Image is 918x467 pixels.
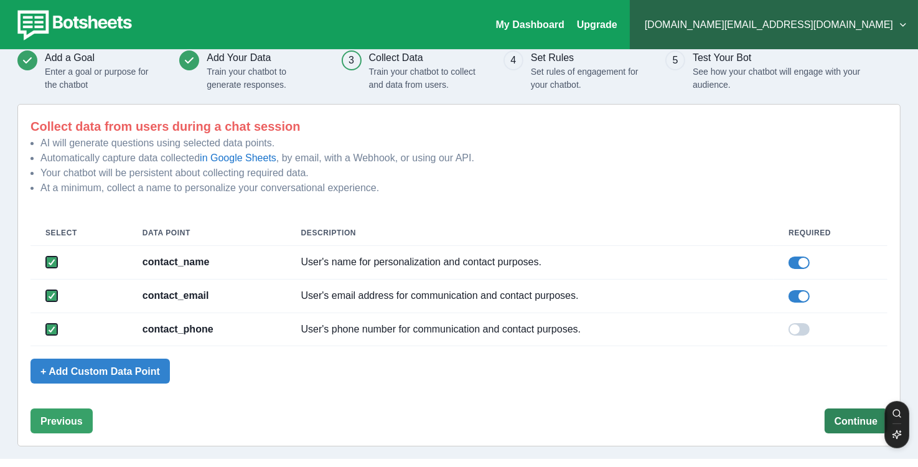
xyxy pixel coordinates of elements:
[45,65,159,92] p: Enter a goal or purpose for the chatbot
[200,153,276,163] a: in Google Sheets
[17,50,901,92] div: Progress
[207,50,321,65] h3: Add Your Data
[143,256,271,268] p: contact_name
[577,19,617,30] a: Upgrade
[825,408,888,433] button: Continue
[349,53,354,68] div: 3
[40,181,888,196] li: At a minimum, collect a name to personalize your conversational experience.
[143,290,271,302] p: contact_email
[531,65,645,92] p: Set rules of engagement for your chatbot.
[30,220,128,246] th: Select
[673,53,678,68] div: 5
[128,220,286,246] th: Data Point
[774,220,888,246] th: Required
[40,166,888,181] li: Your chatbot will be persistent about collecting required data.
[693,50,869,65] h3: Test Your Bot
[40,151,888,166] li: Automatically capture data collected , by email, with a Webhook, or using our API.
[531,50,645,65] h3: Set Rules
[693,65,869,92] p: See how your chatbot will engage with your audience.
[301,256,759,268] div: User's name for personalization and contact purposes.
[286,220,774,246] th: Description
[30,359,170,384] button: + Add Custom Data Point
[301,323,759,336] div: User's phone number for communication and contact purposes.
[30,117,888,136] p: Collect data from users during a chat session
[369,50,483,65] h3: Collect Data
[510,53,516,68] div: 4
[45,50,159,65] h3: Add a Goal
[143,323,271,336] p: contact_phone
[640,12,908,37] button: [DOMAIN_NAME][EMAIL_ADDRESS][DOMAIN_NAME]
[30,408,93,433] button: Previous
[301,290,759,302] div: User's email address for communication and contact purposes.
[40,136,888,151] li: AI will generate questions using selected data points.
[369,65,483,92] p: Train your chatbot to collect and data from users.
[496,19,564,30] a: My Dashboard
[207,65,321,92] p: Train your chatbot to generate responses.
[10,7,136,42] img: botsheets-logo.png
